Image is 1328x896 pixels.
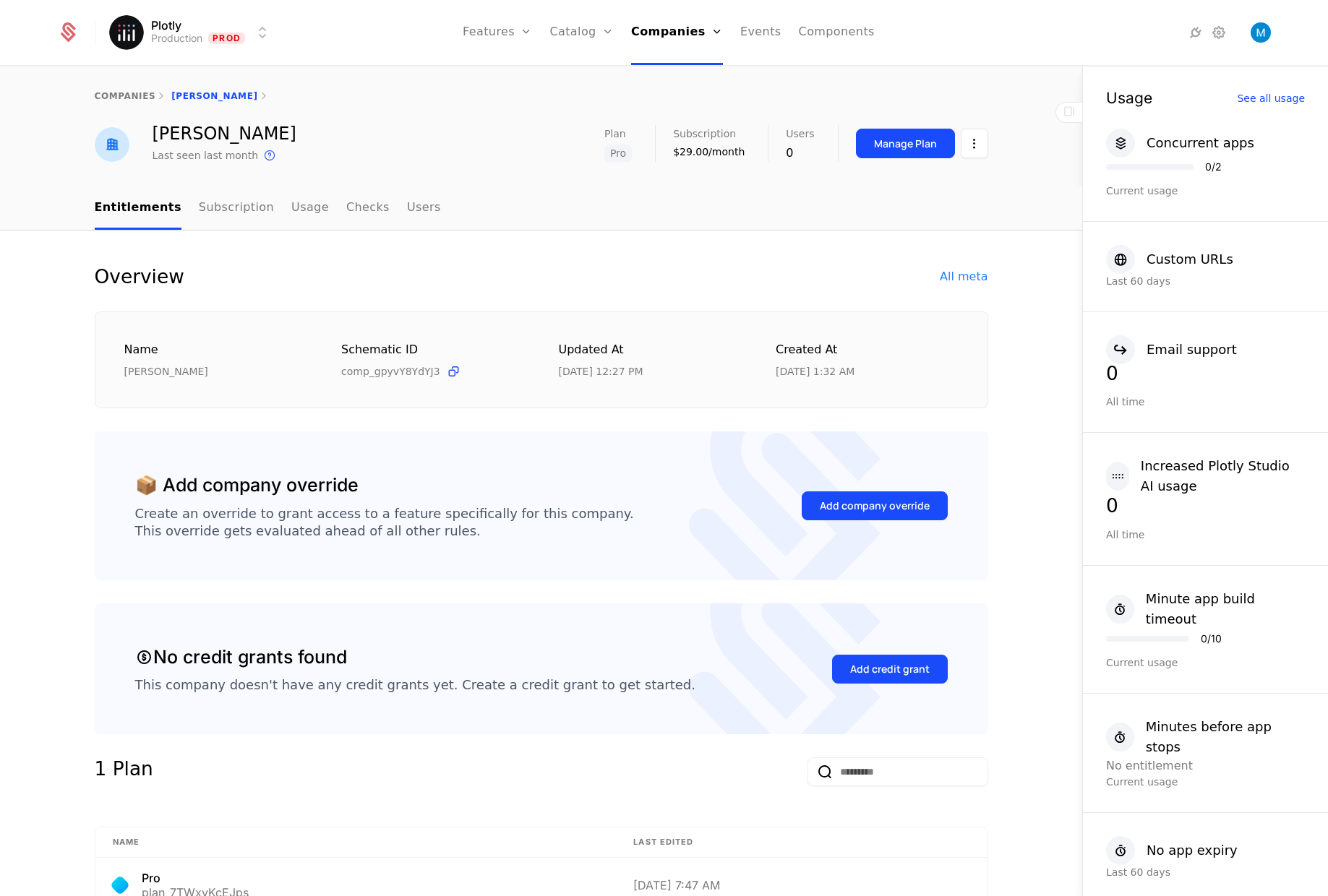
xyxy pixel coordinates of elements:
ul: Choose Sub Page [95,187,441,230]
span: Prod [208,33,245,44]
div: 0 / 10 [1201,634,1222,644]
div: [PERSON_NAME] [124,364,307,379]
button: Select environment [113,17,271,48]
div: No credit grants found [135,644,347,671]
div: See all usage [1237,93,1305,103]
div: 10/13/25, 12:27 PM [559,364,643,379]
div: All time [1106,527,1305,542]
div: Current usage [1106,655,1305,670]
div: Pro [142,872,249,884]
div: Current usage [1106,184,1305,198]
div: 📦 Add company override [135,472,359,499]
button: Concurrent apps [1106,129,1254,158]
button: Minutes before app stops [1106,717,1305,757]
span: comp_gpyvY8YdYJ3 [341,364,440,379]
button: Add company override [802,491,948,520]
button: Select action [961,129,988,158]
div: All meta [940,268,988,285]
div: Add company override [820,499,930,513]
span: Subscription [673,129,736,139]
span: No entitlement [1106,759,1193,772]
div: Manage Plan [874,137,937,151]
a: Users [407,187,441,230]
div: 9/8/25, 1:32 AM [776,364,854,379]
a: Checks [346,187,390,230]
img: Matthew Brown [1251,22,1271,43]
div: 0 [786,145,814,162]
div: Usage [1106,90,1152,105]
div: Production [151,31,202,46]
button: Open user button [1251,22,1271,43]
a: Entitlements [95,187,181,230]
div: Created at [776,341,959,359]
span: Plotly [151,20,181,31]
div: [DATE] 7:47 AM [633,879,969,891]
th: Last edited [616,827,987,858]
div: 0 [1106,364,1305,383]
div: Last seen last month [153,148,259,163]
div: $29.00/month [673,145,745,159]
div: Current usage [1106,775,1305,789]
div: Increased Plotly Studio AI usage [1141,456,1305,496]
div: [PERSON_NAME] [153,125,296,142]
div: Concurrent apps [1147,133,1254,153]
button: Email support [1106,335,1237,364]
img: Plotly [109,15,144,50]
th: Name [95,827,617,858]
div: Updated at [559,341,742,359]
div: 1 Plan [95,757,153,786]
div: Minutes before app stops [1146,717,1305,757]
span: Pro [604,145,632,162]
span: Plan [604,129,626,139]
div: No app expiry [1147,840,1238,861]
button: No app expiry [1106,836,1238,865]
button: Minute app build timeout [1106,589,1305,629]
button: Increased Plotly Studio AI usage [1106,456,1305,496]
nav: Main [95,187,988,230]
a: Subscription [199,187,274,230]
div: Create an override to grant access to a feature specifically for this company. This override gets... [135,505,634,540]
div: Name [124,341,307,359]
a: Settings [1210,24,1228,41]
div: 0 / 2 [1205,162,1222,172]
img: John RADFORD [95,127,129,162]
button: Add credit grant [832,655,948,684]
button: Custom URLs [1106,245,1233,274]
button: Manage Plan [856,129,955,158]
div: Email support [1147,340,1237,360]
div: Last 60 days [1106,274,1305,288]
div: Custom URLs [1147,249,1233,270]
span: Users [786,129,814,139]
div: Schematic ID [341,341,524,358]
div: Minute app build timeout [1146,589,1305,629]
a: companies [95,91,156,101]
div: Overview [95,265,184,288]
div: Add credit grant [850,662,930,676]
div: Last 60 days [1106,865,1305,879]
div: All time [1106,395,1305,409]
div: 0 [1106,496,1305,515]
a: Usage [291,187,329,230]
div: This company doesn't have any credit grants yet. Create a credit grant to get started. [135,676,695,694]
a: Integrations [1187,24,1204,41]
